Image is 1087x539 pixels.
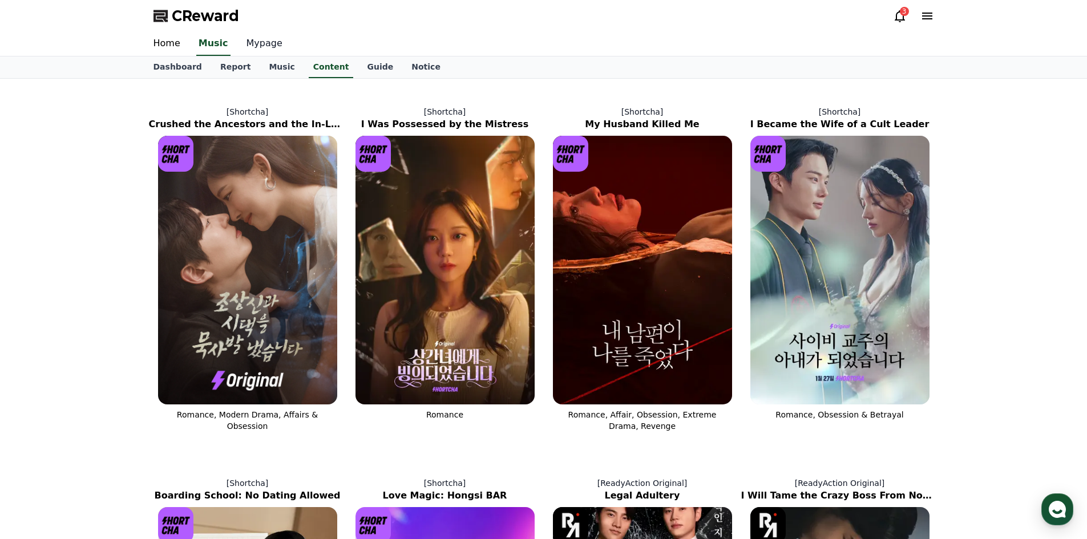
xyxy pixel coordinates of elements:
a: Music [196,32,231,56]
p: [Shortcha] [346,106,544,117]
p: [Shortcha] [544,106,741,117]
span: Messages [95,379,128,388]
h2: I Became the Wife of a Cult Leader [741,117,939,131]
a: [Shortcha] Crushed the Ancestors and the In-Laws Crushed the Ancestors and the In-Laws [object Ob... [149,97,346,441]
img: [object Object] Logo [355,136,391,172]
img: I Was Possessed by the Mistress [355,136,535,404]
h2: My Husband Killed Me [544,117,741,131]
a: Settings [147,362,219,390]
span: Settings [169,379,197,388]
img: [object Object] Logo [553,136,589,172]
h2: Love Magic: Hongsi BAR [346,489,544,502]
img: I Became the Wife of a Cult Leader [750,136,930,404]
h2: I Will Tame the Crazy Boss From Now On [741,489,939,502]
span: Romance [426,410,463,419]
p: [ReadyAction Original] [741,477,939,489]
span: Romance, Modern Drama, Affairs & Obsession [177,410,318,431]
a: CReward [153,7,239,25]
img: [object Object] Logo [750,136,786,172]
p: [ReadyAction Original] [544,477,741,489]
h2: I Was Possessed by the Mistress [346,117,544,131]
img: [object Object] Logo [158,136,194,172]
a: [Shortcha] My Husband Killed Me My Husband Killed Me [object Object] Logo Romance, Affair, Obsess... [544,97,741,441]
p: [Shortcha] [346,477,544,489]
a: [Shortcha] I Became the Wife of a Cult Leader I Became the Wife of a Cult Leader [object Object] ... [741,97,939,441]
h2: Boarding School: No Dating Allowed [149,489,346,502]
p: [Shortcha] [149,106,346,117]
span: Romance, Affair, Obsession, Extreme Drama, Revenge [568,410,717,431]
a: Mypage [237,32,292,56]
a: Notice [402,56,450,78]
span: Romance, Obsession & Betrayal [775,410,903,419]
div: 3 [900,7,909,16]
a: [Shortcha] I Was Possessed by the Mistress I Was Possessed by the Mistress [object Object] Logo R... [346,97,544,441]
a: Guide [358,56,402,78]
p: [Shortcha] [149,477,346,489]
a: Messages [75,362,147,390]
a: Content [309,56,354,78]
span: CReward [172,7,239,25]
h2: Crushed the Ancestors and the In-Laws [149,117,346,131]
p: [Shortcha] [741,106,939,117]
h2: Legal Adultery [544,489,741,502]
a: Music [260,56,304,78]
img: Crushed the Ancestors and the In-Laws [158,136,337,404]
a: Home [3,362,75,390]
a: Home [144,32,189,56]
a: Report [211,56,260,78]
img: My Husband Killed Me [553,136,732,404]
a: Dashboard [144,56,211,78]
span: Home [29,379,49,388]
a: 3 [893,9,907,23]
